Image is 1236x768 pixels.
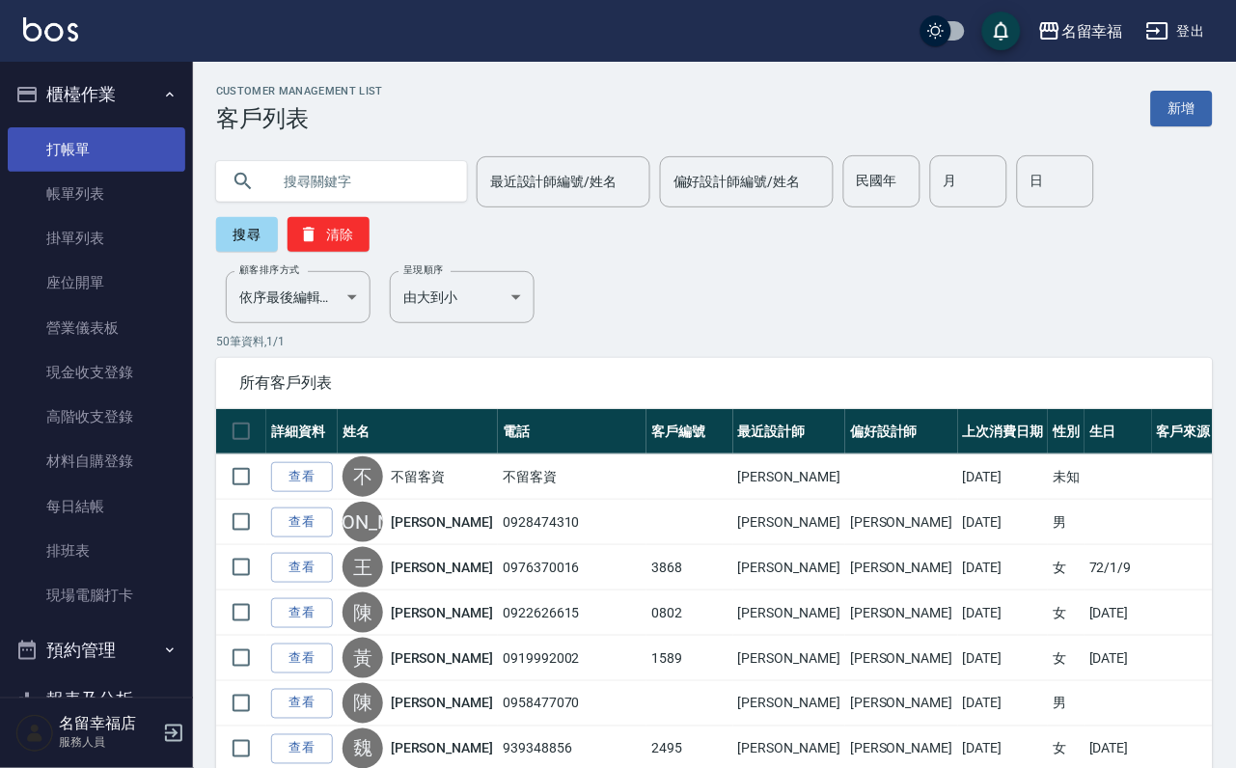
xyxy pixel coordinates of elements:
td: [PERSON_NAME] [733,590,845,636]
div: 陳 [343,683,383,724]
th: 生日 [1085,409,1152,454]
a: 查看 [271,507,333,537]
td: 0976370016 [498,545,646,590]
a: 現場電腦打卡 [8,573,185,617]
td: [PERSON_NAME] [733,636,845,681]
td: 0919992002 [498,636,646,681]
td: [DATE] [1085,590,1152,636]
a: 現金收支登錄 [8,350,185,395]
button: 報表及分析 [8,675,185,726]
a: [PERSON_NAME] [391,512,493,532]
a: 查看 [271,644,333,673]
td: 72/1/9 [1085,545,1152,590]
td: [DATE] [958,590,1049,636]
a: 排班表 [8,529,185,573]
h3: 客戶列表 [216,105,383,132]
div: [PERSON_NAME] [343,502,383,542]
td: [DATE] [958,500,1049,545]
img: Logo [23,17,78,41]
a: [PERSON_NAME] [391,739,493,758]
td: [PERSON_NAME] [733,500,845,545]
td: [DATE] [958,681,1049,727]
a: 查看 [271,689,333,719]
th: 客戶來源 [1152,409,1216,454]
th: 最近設計師 [733,409,845,454]
td: [PERSON_NAME] [845,681,957,727]
td: [DATE] [958,636,1049,681]
button: 預約管理 [8,625,185,675]
td: [PERSON_NAME] [845,590,957,636]
a: 座位開單 [8,261,185,305]
a: 打帳單 [8,127,185,172]
p: 50 筆資料, 1 / 1 [216,333,1213,350]
a: 不留客資 [391,467,445,486]
td: 未知 [1048,454,1085,500]
td: [PERSON_NAME] [845,545,957,590]
td: 女 [1048,590,1085,636]
a: 每日結帳 [8,484,185,529]
td: 0802 [646,590,733,636]
a: 查看 [271,553,333,583]
th: 姓名 [338,409,498,454]
img: Person [15,714,54,753]
th: 偏好設計師 [845,409,957,454]
th: 上次消費日期 [958,409,1049,454]
h2: Customer Management List [216,85,383,97]
label: 顧客排序方式 [239,262,300,277]
p: 服務人員 [59,734,157,752]
a: 查看 [271,598,333,628]
td: 0958477070 [498,681,646,727]
button: save [982,12,1021,50]
button: 名留幸福 [1030,12,1131,51]
div: 名留幸福 [1061,19,1123,43]
a: 查看 [271,462,333,492]
td: 0928474310 [498,500,646,545]
a: 材料自購登錄 [8,439,185,483]
a: 營業儀表板 [8,306,185,350]
a: 帳單列表 [8,172,185,216]
th: 詳細資料 [266,409,338,454]
th: 客戶編號 [646,409,733,454]
td: [DATE] [958,545,1049,590]
td: [PERSON_NAME] [733,681,845,727]
th: 性別 [1048,409,1085,454]
a: [PERSON_NAME] [391,603,493,622]
a: 新增 [1151,91,1213,126]
td: 1589 [646,636,733,681]
div: 不 [343,456,383,497]
label: 呈現順序 [403,262,444,277]
input: 搜尋關鍵字 [270,155,452,207]
a: [PERSON_NAME] [391,648,493,668]
td: [DATE] [1085,636,1152,681]
div: 依序最後編輯時間 [226,271,371,323]
button: 搜尋 [216,217,278,252]
td: 3868 [646,545,733,590]
button: 櫃檯作業 [8,69,185,120]
td: 女 [1048,545,1085,590]
td: [PERSON_NAME] [733,545,845,590]
td: [PERSON_NAME] [733,454,845,500]
h5: 名留幸福店 [59,715,157,734]
td: 不留客資 [498,454,646,500]
th: 電話 [498,409,646,454]
a: 掛單列表 [8,216,185,261]
td: [PERSON_NAME] [845,636,957,681]
td: 0922626615 [498,590,646,636]
a: 高階收支登錄 [8,395,185,439]
td: [DATE] [958,454,1049,500]
td: 男 [1048,681,1085,727]
span: 所有客戶列表 [239,373,1190,393]
button: 登出 [1139,14,1213,49]
div: 陳 [343,592,383,633]
div: 王 [343,547,383,588]
div: 黃 [343,638,383,678]
td: [PERSON_NAME] [845,500,957,545]
button: 清除 [288,217,370,252]
a: [PERSON_NAME] [391,694,493,713]
div: 由大到小 [390,271,535,323]
td: 男 [1048,500,1085,545]
td: 女 [1048,636,1085,681]
a: 查看 [271,734,333,764]
a: [PERSON_NAME] [391,558,493,577]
